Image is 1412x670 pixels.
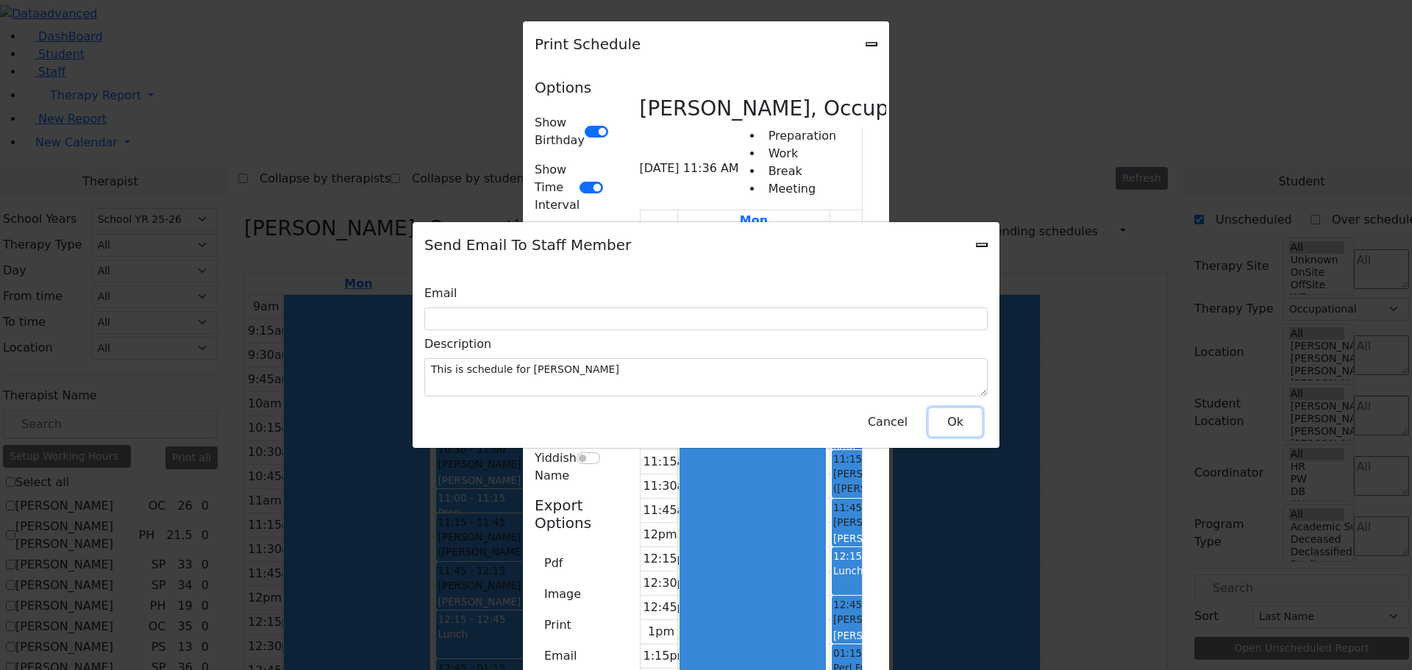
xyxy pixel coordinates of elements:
button: Close [929,408,982,436]
button: Close [976,243,988,247]
h5: Send Email To Staff Member [424,234,631,256]
button: Close [858,408,917,436]
label: Email [424,279,457,307]
label: Description [424,330,491,358]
